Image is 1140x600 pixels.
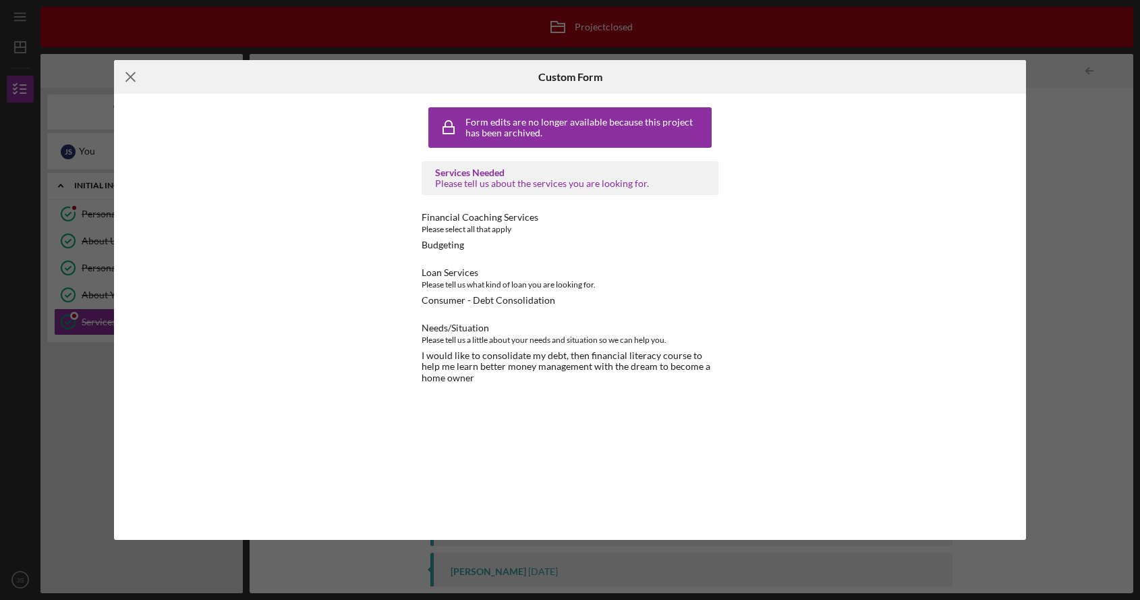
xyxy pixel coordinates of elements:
[538,71,602,83] h6: Custom Form
[422,267,718,278] div: Loan Services
[422,240,464,250] div: Budgeting
[422,223,718,236] div: Please select all that apply
[422,350,718,383] div: I would like to consolidate my debt, then financial literacy course to help me learn better money...
[465,117,708,138] div: Form edits are no longer available because this project has been archived.
[422,212,718,223] div: Financial Coaching Services
[435,178,705,189] div: Please tell us about the services you are looking for.
[422,323,718,333] div: Needs/Situation
[422,295,555,306] div: Consumer - Debt Consolidation
[435,167,705,178] div: Services Needed
[422,333,718,347] div: Please tell us a little about your needs and situation so we can help you.
[422,278,718,292] div: Please tell us what kind of loan you are looking for.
